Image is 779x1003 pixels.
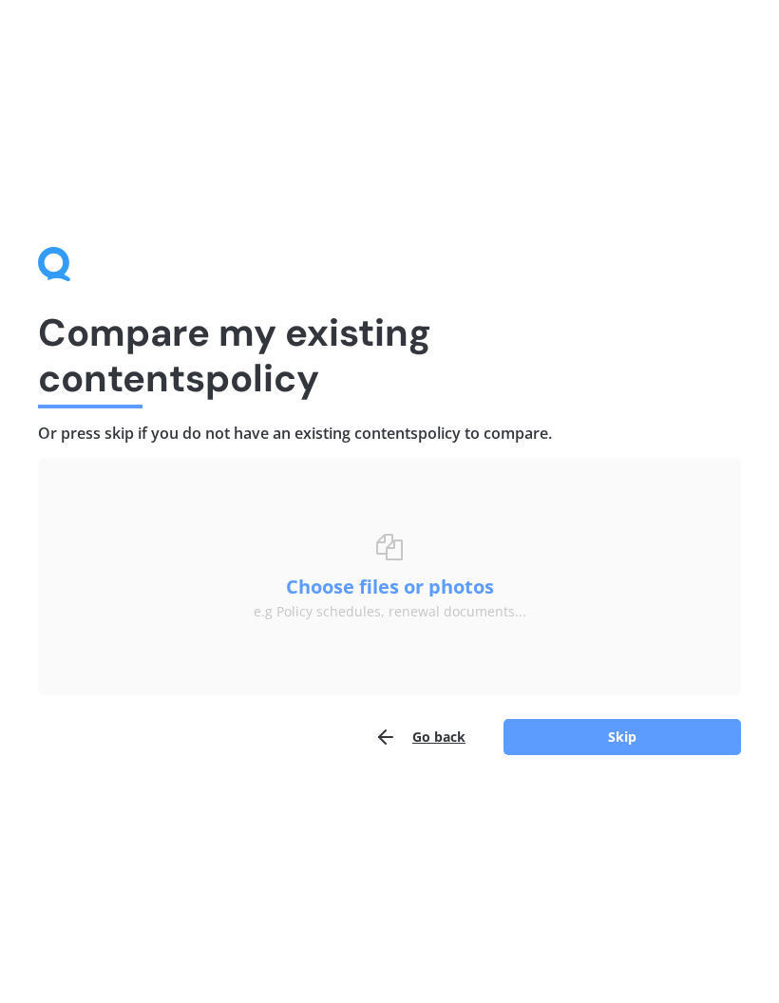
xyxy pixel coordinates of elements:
[503,719,741,755] button: Skip
[374,718,465,756] button: Go back
[38,310,741,401] h1: Compare my existing contents policy
[38,424,741,444] h4: Or press skip if you do not have an existing contents policy to compare.
[254,604,526,620] div: e.g Policy schedules, renewal documents...
[271,577,508,596] button: Choose files or photos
